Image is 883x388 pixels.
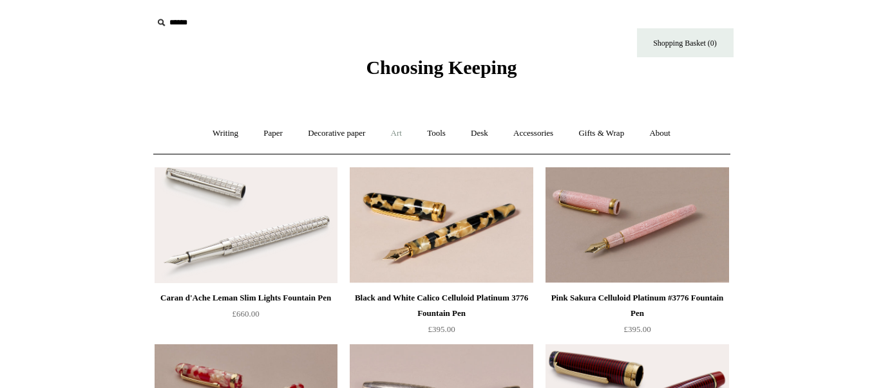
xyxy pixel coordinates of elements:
a: Tools [415,116,457,151]
img: Black and White Calico Celluloid Platinum 3776 Fountain Pen [350,167,533,283]
div: Black and White Calico Celluloid Platinum 3776 Fountain Pen [353,290,529,321]
a: Choosing Keeping [366,67,517,76]
a: Gifts & Wrap [567,116,636,151]
a: Desk [459,116,500,151]
a: Shopping Basket (0) [637,28,734,57]
span: £395.00 [623,324,650,334]
a: Caran d'Ache Leman Slim Lights Fountain Pen £660.00 [155,290,337,343]
div: Caran d'Ache Leman Slim Lights Fountain Pen [158,290,334,306]
span: £395.00 [428,324,455,334]
div: Pink Sakura Celluloid Platinum #3776 Fountain Pen [549,290,725,321]
a: Pink Sakura Celluloid Platinum #3776 Fountain Pen Pink Sakura Celluloid Platinum #3776 Fountain Pen [546,167,728,283]
a: About [638,116,682,151]
a: Art [379,116,413,151]
img: Pink Sakura Celluloid Platinum #3776 Fountain Pen [546,167,728,283]
a: Writing [201,116,250,151]
a: Caran d'Ache Leman Slim Lights Fountain Pen Caran d'Ache Leman Slim Lights Fountain Pen [155,167,337,283]
span: Choosing Keeping [366,57,517,78]
a: Paper [252,116,294,151]
span: £660.00 [232,309,259,319]
a: Black and White Calico Celluloid Platinum 3776 Fountain Pen £395.00 [350,290,533,343]
a: Black and White Calico Celluloid Platinum 3776 Fountain Pen Black and White Calico Celluloid Plat... [350,167,533,283]
img: Caran d'Ache Leman Slim Lights Fountain Pen [155,167,337,283]
a: Pink Sakura Celluloid Platinum #3776 Fountain Pen £395.00 [546,290,728,343]
a: Accessories [502,116,565,151]
a: Decorative paper [296,116,377,151]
